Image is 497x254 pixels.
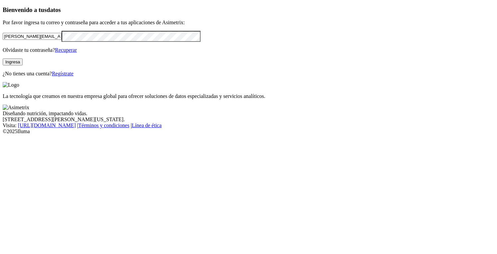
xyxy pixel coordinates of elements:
a: Recuperar [55,47,77,53]
a: Términos y condiciones [78,123,129,128]
p: Olvidaste tu contraseña? [3,47,494,53]
p: La tecnología que creamos en nuestra empresa global para ofrecer soluciones de datos especializad... [3,93,494,99]
a: Regístrate [52,71,74,76]
button: Ingresa [3,58,23,65]
div: Diseñando nutrición, impactando vidas. [3,111,494,117]
div: © 2025 Iluma [3,128,494,134]
span: datos [47,6,61,13]
div: Visita : | | [3,123,494,128]
a: Línea de ética [132,123,162,128]
p: Por favor ingresa tu correo y contraseña para acceder a tus aplicaciones de Asimetrix: [3,20,494,26]
img: Asimetrix [3,105,29,111]
p: ¿No tienes una cuenta? [3,71,494,77]
h3: Bienvenido a tus [3,6,494,14]
div: [STREET_ADDRESS][PERSON_NAME][US_STATE]. [3,117,494,123]
img: Logo [3,82,19,88]
input: Tu correo [3,33,62,40]
a: [URL][DOMAIN_NAME] [18,123,76,128]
